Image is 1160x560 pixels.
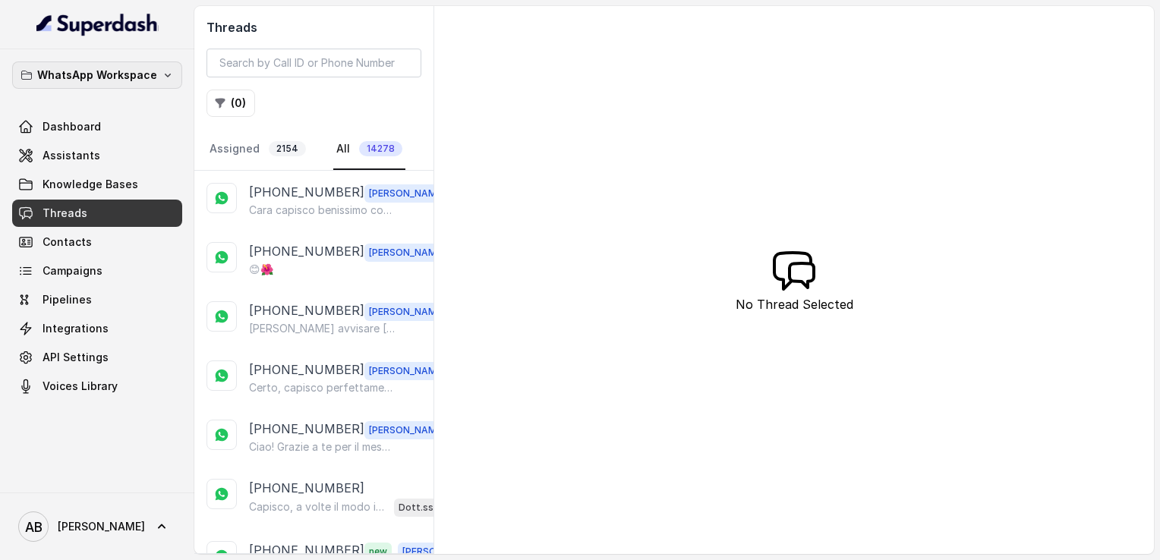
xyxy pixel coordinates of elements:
span: Contacts [43,234,92,250]
a: Knowledge Bases [12,171,182,198]
p: Dott.ssa [PERSON_NAME] AI [399,500,459,515]
a: API Settings [12,344,182,371]
button: (0) [206,90,255,117]
h2: Threads [206,18,421,36]
a: Voices Library [12,373,182,400]
p: [PHONE_NUMBER] [249,420,364,439]
p: Ciao! Grazie a te per il messaggio 😊[PERSON_NAME] che tu abbia visto il video, e bravissima per l... [249,439,395,455]
span: [PERSON_NAME] [364,184,449,203]
nav: Tabs [206,129,421,170]
span: Campaigns [43,263,102,278]
p: Cara capisco benissimo come ti senti… quello che hai raccontato è una realtà comune a tante donne... [249,203,395,218]
input: Search by Call ID or Phone Number [206,49,421,77]
img: light.svg [36,12,159,36]
p: [PHONE_NUMBER] [249,242,364,262]
p: [PERSON_NAME] avvisare [PERSON_NAME] 😊 [249,321,395,336]
p: No Thread Selected [736,295,853,313]
a: Campaigns [12,257,182,285]
a: Dashboard [12,113,182,140]
a: Contacts [12,228,182,256]
p: [PHONE_NUMBER] [249,479,364,497]
a: Assigned2154 [206,129,309,170]
p: 😊🌺 [249,262,273,277]
p: [PHONE_NUMBER] [249,301,364,321]
a: [PERSON_NAME] [12,505,182,548]
a: All14278 [333,129,405,170]
span: API Settings [43,350,109,365]
span: [PERSON_NAME] [364,362,449,380]
span: Assistants [43,148,100,163]
span: Pipelines [43,292,92,307]
span: Voices Library [43,379,118,394]
span: Integrations [43,321,109,336]
span: [PERSON_NAME] [364,244,449,262]
a: Threads [12,200,182,227]
a: Assistants [12,142,182,169]
text: AB [25,519,43,535]
p: Certo, capisco perfettamente cara .. Se in futuro vorrai chiarirti le idee o semplicemente fare d... [249,380,395,395]
span: Knowledge Bases [43,177,138,192]
span: [PERSON_NAME] [364,303,449,321]
p: Capisco, a volte il modo in cui siamo fatti può sembrare un limite, ma ti assicuro che con il Met... [249,499,388,514]
p: [PHONE_NUMBER] [249,183,364,203]
span: [PERSON_NAME] [58,519,145,534]
span: Threads [43,206,87,221]
p: WhatsApp Workspace [37,66,157,84]
span: Dashboard [43,119,101,134]
span: 2154 [269,141,306,156]
button: WhatsApp Workspace [12,61,182,89]
p: [PHONE_NUMBER] [249,360,364,380]
span: 14278 [359,141,402,156]
a: Integrations [12,315,182,342]
a: Pipelines [12,286,182,313]
span: [PERSON_NAME] [364,421,449,439]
